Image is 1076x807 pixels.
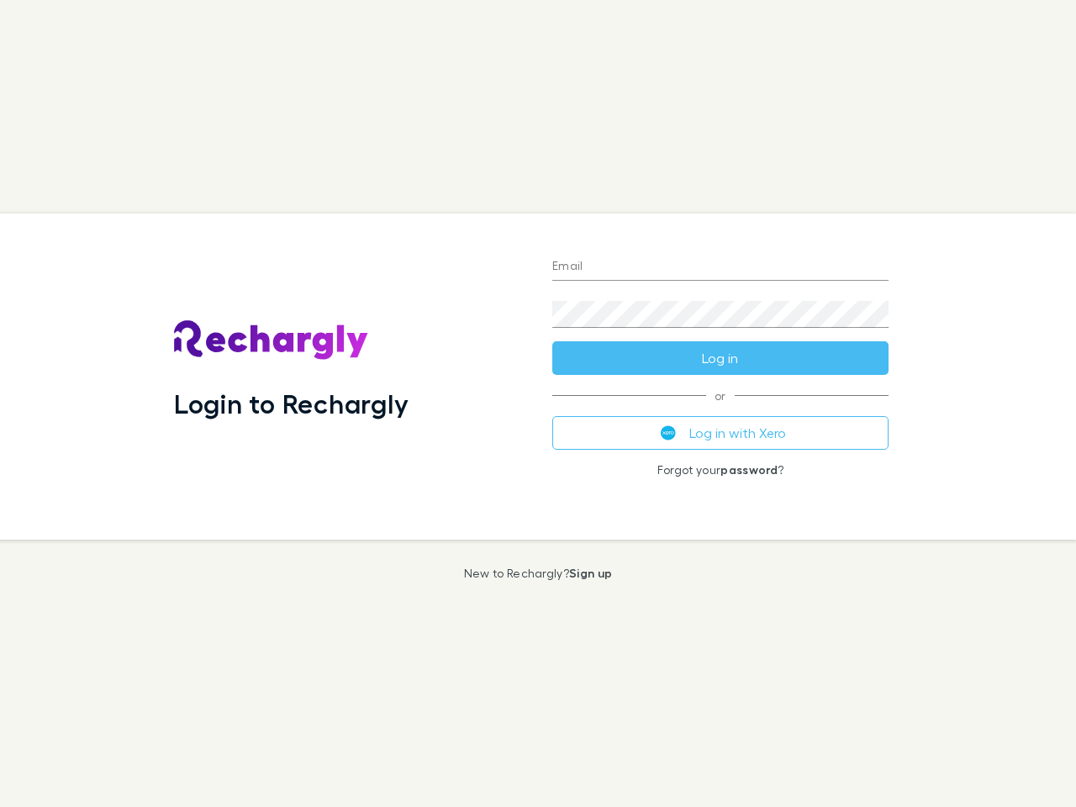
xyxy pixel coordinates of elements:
a: password [720,462,778,477]
p: Forgot your ? [552,463,889,477]
img: Xero's logo [661,425,676,440]
button: Log in [552,341,889,375]
a: Sign up [569,566,612,580]
img: Rechargly's Logo [174,320,369,361]
button: Log in with Xero [552,416,889,450]
span: or [552,395,889,396]
p: New to Rechargly? [464,567,613,580]
h1: Login to Rechargly [174,388,409,419]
